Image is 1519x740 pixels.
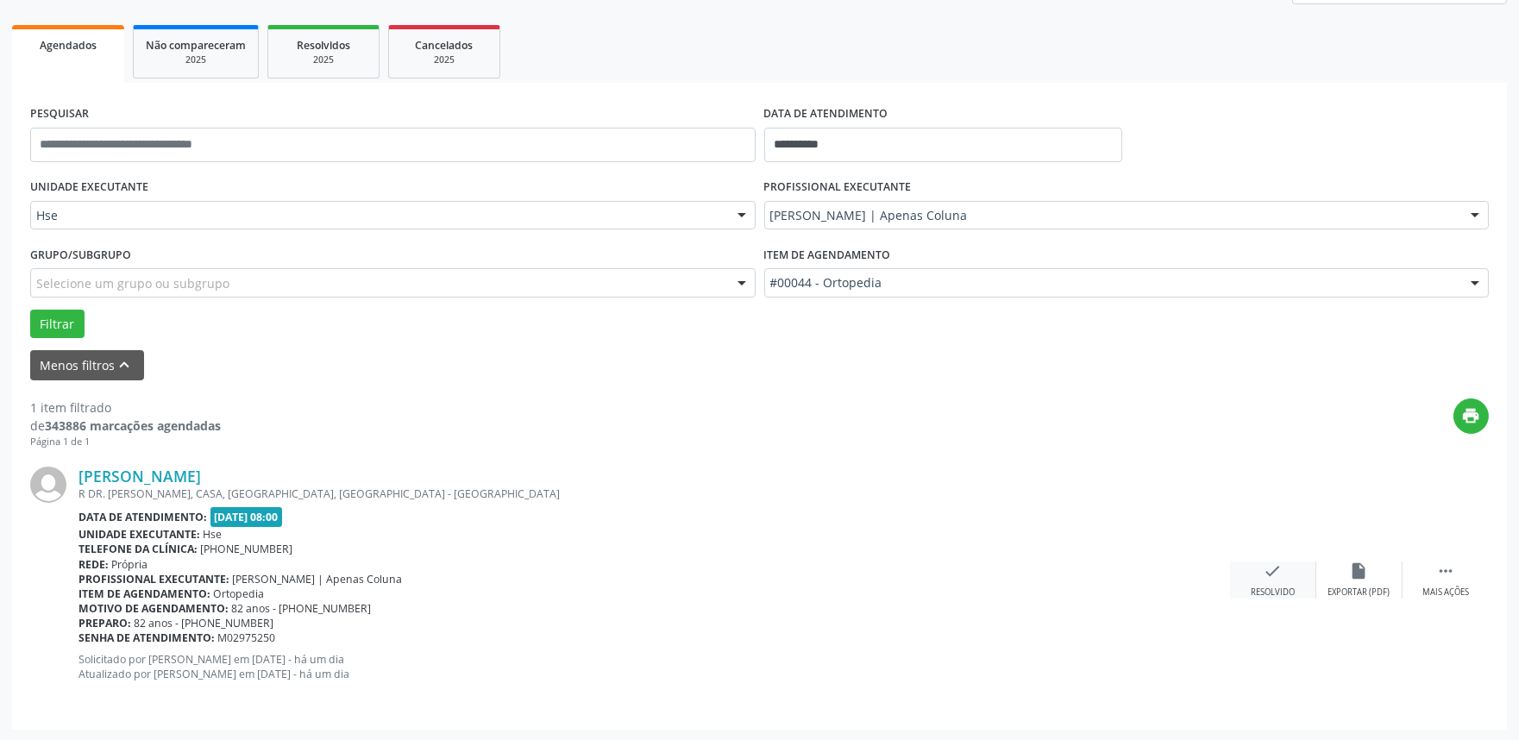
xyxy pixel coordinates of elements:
[1350,561,1369,580] i: insert_drive_file
[30,350,144,380] button: Menos filtroskeyboard_arrow_up
[764,101,888,128] label: DATA DE ATENDIMENTO
[30,101,89,128] label: PESQUISAR
[36,274,229,292] span: Selecione um grupo ou subgrupo
[764,241,891,268] label: Item de agendamento
[297,38,350,53] span: Resolvidos
[146,38,246,53] span: Não compareceram
[204,527,223,542] span: Hse
[78,557,109,572] b: Rede:
[30,435,221,449] div: Página 1 de 1
[78,616,131,630] b: Preparo:
[1264,561,1283,580] i: check
[30,417,221,435] div: de
[45,417,221,434] strong: 343886 marcações agendadas
[112,557,148,572] span: Própria
[116,355,135,374] i: keyboard_arrow_up
[78,630,215,645] b: Senha de atendimento:
[30,398,221,417] div: 1 item filtrado
[770,207,1454,224] span: [PERSON_NAME] | Apenas Coluna
[30,467,66,503] img: img
[201,542,293,556] span: [PHONE_NUMBER]
[233,572,403,586] span: [PERSON_NAME] | Apenas Coluna
[1453,398,1489,434] button: print
[1436,561,1455,580] i: 
[30,241,131,268] label: Grupo/Subgrupo
[280,53,367,66] div: 2025
[78,652,1230,681] p: Solicitado por [PERSON_NAME] em [DATE] - há um dia Atualizado por [PERSON_NAME] em [DATE] - há um...
[30,310,85,339] button: Filtrar
[78,486,1230,501] div: R DR. [PERSON_NAME], CASA, [GEOGRAPHIC_DATA], [GEOGRAPHIC_DATA] - [GEOGRAPHIC_DATA]
[1462,406,1481,425] i: print
[78,572,229,586] b: Profissional executante:
[78,527,200,542] b: Unidade executante:
[78,510,207,524] b: Data de atendimento:
[1422,586,1469,599] div: Mais ações
[401,53,487,66] div: 2025
[218,630,276,645] span: M02975250
[210,507,283,527] span: [DATE] 08:00
[770,274,1454,292] span: #00044 - Ortopedia
[1328,586,1390,599] div: Exportar (PDF)
[30,174,148,201] label: UNIDADE EXECUTANTE
[214,586,265,601] span: Ortopedia
[78,467,201,486] a: [PERSON_NAME]
[135,616,274,630] span: 82 anos - [PHONE_NUMBER]
[416,38,474,53] span: Cancelados
[1251,586,1295,599] div: Resolvido
[78,586,210,601] b: Item de agendamento:
[232,601,372,616] span: 82 anos - [PHONE_NUMBER]
[78,601,229,616] b: Motivo de agendamento:
[78,542,198,556] b: Telefone da clínica:
[40,38,97,53] span: Agendados
[764,174,912,201] label: PROFISSIONAL EXECUTANTE
[36,207,720,224] span: Hse
[146,53,246,66] div: 2025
